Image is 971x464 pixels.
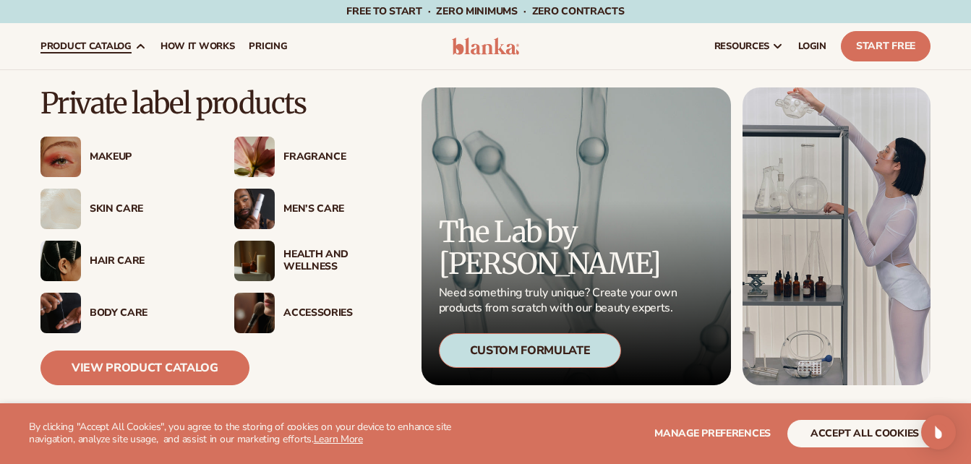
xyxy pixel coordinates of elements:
a: pricing [241,23,294,69]
button: accept all cookies [787,420,942,447]
a: View Product Catalog [40,351,249,385]
span: How It Works [161,40,235,52]
div: Health And Wellness [283,249,399,273]
img: Candles and incense on table. [234,241,275,281]
div: Hair Care [90,255,205,267]
p: The Lab by [PERSON_NAME] [439,216,682,280]
img: Pink blooming flower. [234,137,275,177]
a: Female with makeup brush. Accessories [234,293,399,333]
img: logo [452,38,520,55]
p: By clicking "Accept All Cookies", you agree to the storing of cookies on your device to enhance s... [29,421,477,446]
a: Female with glitter eye makeup. Makeup [40,137,205,177]
img: Female with makeup brush. [234,293,275,333]
img: Female in lab with equipment. [743,87,931,385]
a: Cream moisturizer swatch. Skin Care [40,189,205,229]
img: Female with glitter eye makeup. [40,137,81,177]
div: Custom Formulate [439,333,622,368]
img: Female hair pulled back with clips. [40,241,81,281]
span: Free to start · ZERO minimums · ZERO contracts [346,4,624,18]
img: Male holding moisturizer bottle. [234,189,275,229]
span: product catalog [40,40,132,52]
a: resources [707,23,791,69]
a: LOGIN [791,23,834,69]
div: Accessories [283,307,399,319]
div: Skin Care [90,203,205,215]
p: Need something truly unique? Create your own products from scratch with our beauty experts. [439,285,682,316]
div: Men’s Care [283,203,399,215]
a: product catalog [33,23,153,69]
a: Microscopic product formula. The Lab by [PERSON_NAME] Need something truly unique? Create your ow... [422,87,732,385]
a: Female hair pulled back with clips. Hair Care [40,241,205,281]
a: Pink blooming flower. Fragrance [234,137,399,177]
a: Start Free [841,31,931,61]
a: Learn More [314,432,363,446]
a: Candles and incense on table. Health And Wellness [234,241,399,281]
span: resources [714,40,769,52]
a: How It Works [153,23,242,69]
p: Private label products [40,87,400,119]
div: Body Care [90,307,205,319]
a: Male holding moisturizer bottle. Men’s Care [234,189,399,229]
span: pricing [249,40,287,52]
div: Fragrance [283,151,399,163]
a: Male hand applying moisturizer. Body Care [40,293,205,333]
div: Makeup [90,151,205,163]
div: Open Intercom Messenger [921,415,956,450]
span: Manage preferences [654,426,771,440]
img: Male hand applying moisturizer. [40,293,81,333]
button: Manage preferences [654,420,771,447]
img: Cream moisturizer swatch. [40,189,81,229]
span: LOGIN [798,40,826,52]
